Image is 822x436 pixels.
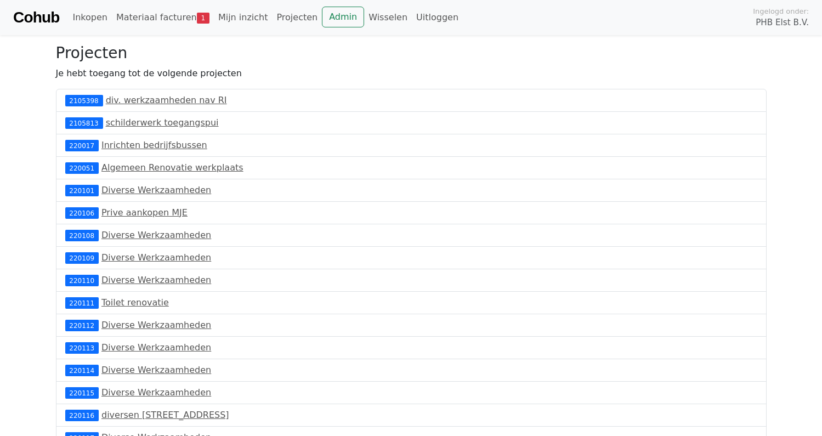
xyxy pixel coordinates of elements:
[322,7,364,27] a: Admin
[106,95,227,105] a: div. werkzaamheden nav RI
[101,140,207,150] a: Inrichten bedrijfsbussen
[65,410,99,421] div: 220116
[756,16,809,29] span: PHB Elst B.V.
[101,162,243,173] a: Algemeen Renovatie werkplaats
[197,13,209,24] span: 1
[68,7,111,29] a: Inkopen
[112,7,214,29] a: Materiaal facturen1
[101,320,211,330] a: Diverse Werkzaamheden
[65,275,99,286] div: 220110
[272,7,322,29] a: Projecten
[65,95,103,106] div: 2105398
[101,230,211,240] a: Diverse Werkzaamheden
[65,117,103,128] div: 2105813
[106,117,219,128] a: schilderwerk toegangspui
[101,342,211,353] a: Diverse Werkzaamheden
[13,4,59,31] a: Cohub
[65,365,99,376] div: 220114
[101,185,211,195] a: Diverse Werkzaamheden
[65,230,99,241] div: 220108
[65,252,99,263] div: 220109
[56,67,767,80] p: Je hebt toegang tot de volgende projecten
[364,7,412,29] a: Wisselen
[65,387,99,398] div: 220115
[101,275,211,285] a: Diverse Werkzaamheden
[65,162,99,173] div: 220051
[412,7,463,29] a: Uitloggen
[101,297,169,308] a: Toilet renovatie
[65,297,99,308] div: 220111
[101,410,229,420] a: diversen [STREET_ADDRESS]
[101,365,211,375] a: Diverse Werkzaamheden
[101,252,211,263] a: Diverse Werkzaamheden
[65,320,99,331] div: 220112
[101,387,211,398] a: Diverse Werkzaamheden
[56,44,767,63] h3: Projecten
[214,7,273,29] a: Mijn inzicht
[65,140,99,151] div: 220017
[101,207,188,218] a: Prive aankopen MJE
[65,207,99,218] div: 220106
[65,342,99,353] div: 220113
[753,6,809,16] span: Ingelogd onder:
[65,185,99,196] div: 220101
